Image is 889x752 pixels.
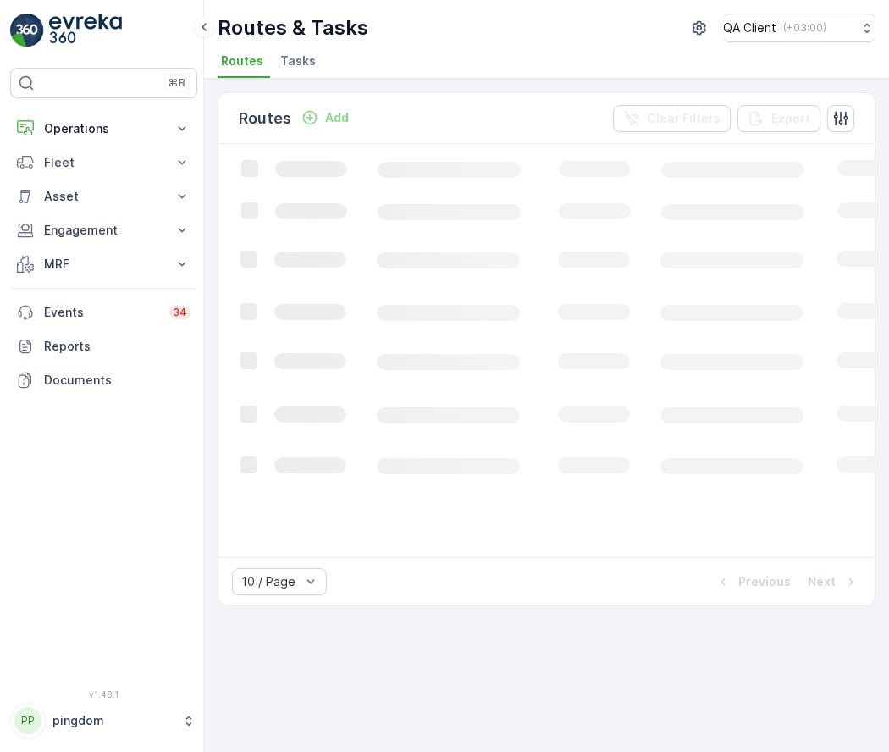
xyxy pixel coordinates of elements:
a: Documents [10,363,197,397]
p: Engagement [44,222,163,239]
button: QA Client(+03:00) [723,14,875,42]
p: pingdom [52,712,174,729]
span: Tasks [280,53,316,69]
p: Documents [44,372,190,389]
p: Fleet [44,154,163,171]
p: Events [44,304,159,321]
button: Export [737,105,820,132]
p: Previous [738,573,791,590]
button: PPpingdom [10,703,197,738]
p: ( +03:00 ) [783,21,826,35]
p: QA Client [723,19,776,36]
button: Previous [713,572,792,592]
button: MRF [10,247,197,281]
p: Asset [44,188,163,205]
p: Operations [44,120,163,137]
button: Operations [10,112,197,146]
p: Clear Filters [647,110,721,127]
p: ⌘B [168,76,185,90]
button: Asset [10,180,197,213]
p: Reports [44,338,190,355]
span: Routes [221,53,263,69]
p: Routes [239,107,291,130]
p: Export [771,110,810,127]
button: Add [295,108,356,128]
div: PP [14,707,41,734]
p: 34 [173,306,187,319]
p: MRF [44,256,163,273]
button: Clear Filters [613,105,731,132]
img: logo [10,14,44,47]
img: logo_light-DOdMpM7g.png [49,14,122,47]
a: Reports [10,329,197,363]
p: Next [808,573,836,590]
a: Events34 [10,296,197,329]
p: Routes & Tasks [218,14,368,41]
p: Add [325,109,349,126]
button: Fleet [10,146,197,180]
span: v 1.48.1 [10,689,197,699]
button: Next [806,572,861,592]
button: Engagement [10,213,197,247]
